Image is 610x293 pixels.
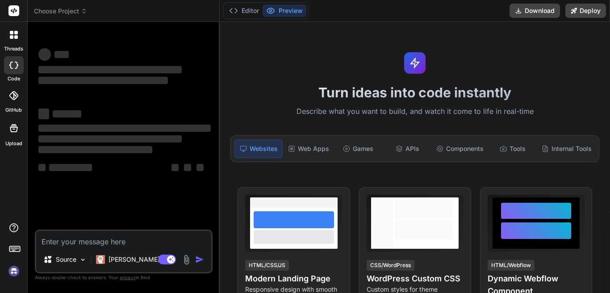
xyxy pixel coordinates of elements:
span: ‌ [38,66,182,73]
img: signin [6,264,21,279]
span: Choose Project [34,7,87,16]
h4: Modern Landing Page [245,272,342,285]
h1: Turn ideas into code instantly [225,84,605,100]
button: Preview [263,4,306,17]
span: ‌ [38,146,152,153]
img: Pick Models [79,256,87,264]
p: Describe what you want to build, and watch it come to life in real-time [225,106,605,117]
span: ‌ [184,164,191,171]
div: HTML/Webflow [488,260,535,271]
div: APIs [384,139,431,158]
div: Tools [489,139,536,158]
button: Download [510,4,560,18]
p: [PERSON_NAME] 4 S.. [109,255,175,264]
span: ‌ [38,109,49,119]
p: Always double-check its answers. Your in Bind [35,273,213,282]
label: GitHub [5,106,22,114]
div: Web Apps [284,139,333,158]
p: Source [56,255,76,264]
label: code [8,75,20,83]
div: Websites [234,139,283,158]
h4: WordPress Custom CSS [367,272,464,285]
span: ‌ [54,51,69,58]
img: Claude 4 Sonnet [96,255,105,264]
span: ‌ [38,77,168,84]
span: ‌ [171,164,179,171]
div: Components [433,139,487,158]
label: Upload [5,140,22,147]
button: Deploy [565,4,606,18]
span: privacy [120,275,136,280]
img: attachment [181,255,192,265]
span: ‌ [38,164,46,171]
span: ‌ [53,110,81,117]
div: CSS/WordPress [367,260,414,271]
button: Editor [226,4,263,17]
span: ‌ [196,164,204,171]
span: ‌ [49,164,92,171]
span: ‌ [38,48,51,61]
label: threads [4,45,23,53]
div: HTML/CSS/JS [245,260,289,271]
span: ‌ [38,135,182,142]
img: icon [195,255,204,264]
div: Games [334,139,382,158]
span: ‌ [38,125,211,132]
div: Internal Tools [538,139,595,158]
